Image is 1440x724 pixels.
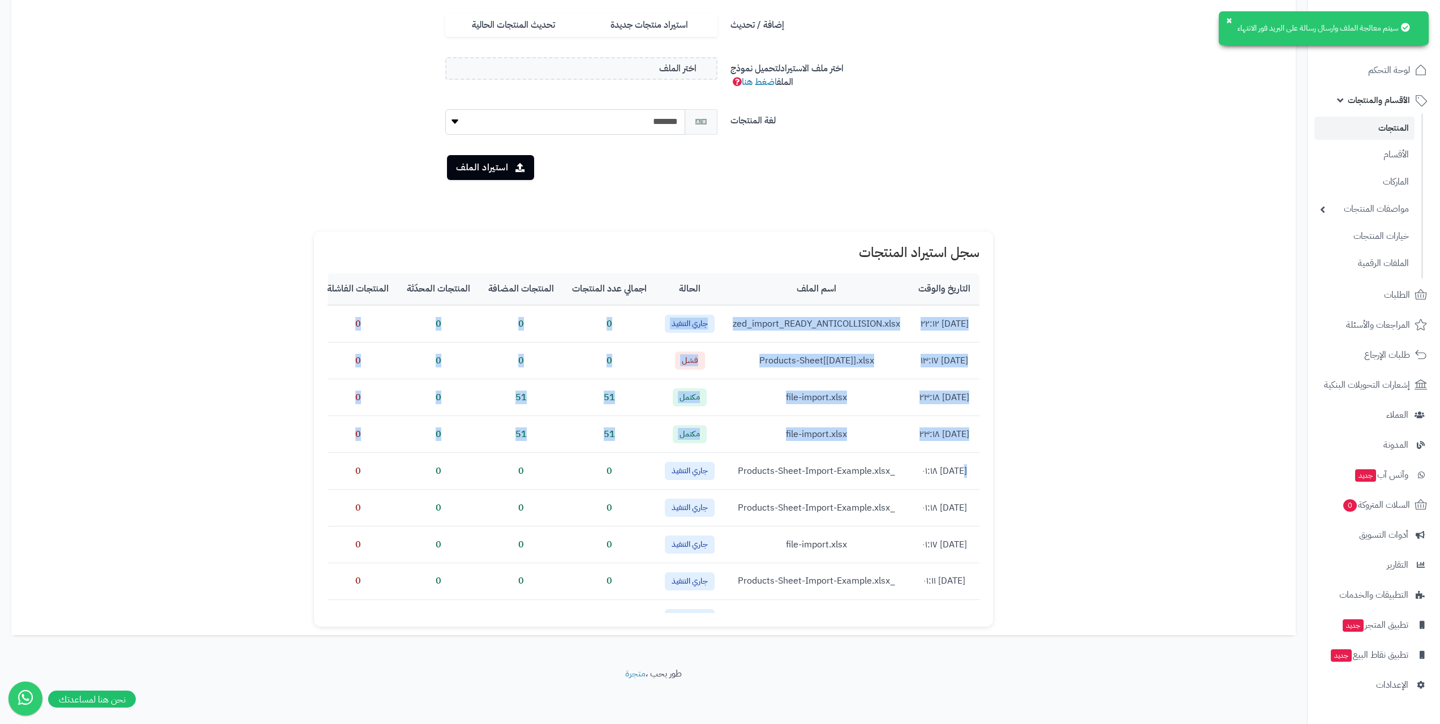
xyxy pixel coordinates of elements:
[563,489,656,526] td: 0
[479,526,563,563] td: 0
[479,415,563,452] td: 51
[398,489,479,526] td: 0
[1314,57,1433,84] a: لوحة التحكم
[665,535,715,554] span: جاري التنفيذ
[1343,619,1364,632] span: جديد
[1354,467,1408,483] span: وآتس آب
[318,489,398,526] td: 0
[909,526,979,563] td: [DATE] ٠١:١٧
[1314,341,1433,369] a: طلبات الإرجاع
[1383,437,1408,453] span: المدونة
[1314,581,1433,609] a: التطبيقات والخدمات
[724,305,909,342] td: zed_import_READY_ANTICOLLISION.xlsx
[909,342,979,379] td: [DATE] ١٣:١٧
[1314,311,1433,339] a: المراجعات والأسئلة
[1314,461,1433,489] a: وآتس آبجديد
[1314,401,1433,429] a: العملاء
[742,75,777,89] a: اضغط هنا
[659,62,697,75] span: اختر الملف
[1314,251,1415,276] a: الملفات الرقمية
[1339,587,1408,603] span: التطبيقات والخدمات
[1384,287,1410,303] span: الطلبات
[563,526,656,563] td: 0
[479,563,563,599] td: 0
[1330,647,1408,663] span: تطبيق نقاط البيع
[909,563,979,599] td: [DATE] ٠١:١١
[1348,92,1410,108] span: الأقسام والمنتجات
[1324,377,1410,393] span: إشعارات التحويلات البنكية
[318,452,398,489] td: 0
[563,452,656,489] td: 0
[1314,671,1433,699] a: الإعدادات
[1314,117,1415,140] a: المنتجات
[1314,491,1433,519] a: السلات المتروكة0
[724,342,909,379] td: Products-Sheet[2025-02-19].xlsx
[479,452,563,489] td: 0
[479,489,563,526] td: 0
[665,499,715,517] span: جاري التنفيذ
[730,62,793,89] span: لتحميل نموذج الملف
[909,305,979,342] td: [DATE] ٢٢:١٢
[724,379,909,416] td: file-import.xlsx
[1331,649,1352,662] span: جديد
[318,415,398,452] td: 0
[726,109,870,127] label: لغة المنتجات
[724,599,909,636] td: _Products-Sheet-Import-Example.xlsx
[1314,371,1433,399] a: إشعارات التحويلات البنكية
[1342,617,1408,633] span: تطبيق المتجر
[1314,641,1433,669] a: تطبيق نقاط البيعجديد
[909,273,979,305] th: التاريخ والوقت
[398,452,479,489] td: 0
[656,273,724,305] th: الحالة
[563,599,656,636] td: 0
[479,305,563,342] td: 0
[724,415,909,452] td: file-import.xlsx
[1364,347,1410,363] span: طلبات الإرجاع
[1314,197,1415,221] a: مواصفات المنتجات
[398,563,479,599] td: 0
[1314,170,1415,194] a: الماركات
[665,609,715,627] span: جاري التنفيذ
[318,599,398,636] td: 0
[398,379,479,416] td: 0
[909,599,979,636] td: [DATE] ٠١:١٠
[563,379,656,416] td: 51
[1314,281,1433,309] a: الطلبات
[625,667,646,680] a: متجرة
[1387,557,1408,573] span: التقارير
[479,342,563,379] td: 0
[447,155,534,180] button: استيراد الملف
[318,526,398,563] td: 0
[318,305,398,342] td: 0
[398,273,479,305] th: المنتجات المحدّثة
[1314,431,1433,459] a: المدونة
[318,273,398,305] th: المنتجات الفاشلة
[724,526,909,563] td: file-import.xlsx
[581,14,717,37] label: استيراد منتجات جديدة
[673,425,707,443] span: مكتمل
[665,315,715,333] span: جاري التنفيذ
[1314,611,1433,639] a: تطبيق المتجرجديد
[1368,62,1410,78] span: لوحة التحكم
[563,305,656,342] td: 0
[665,462,715,480] span: جاري التنفيذ
[1314,143,1415,167] a: الأقسام
[445,14,581,37] label: تحديث المنتجات الحالية
[724,452,909,489] td: _Products-Sheet-Import-Example.xlsx
[563,342,656,379] td: 0
[398,415,479,452] td: 0
[398,305,479,342] td: 0
[479,379,563,416] td: 51
[1343,499,1357,512] span: 0
[479,599,563,636] td: 0
[1346,317,1410,333] span: المراجعات والأسئلة
[909,379,979,416] td: [DATE] ٢٣:١٨
[724,273,909,305] th: اسم الملف
[1224,16,1233,25] button: ×
[328,245,979,260] h1: سجل استيراد المنتجات
[398,526,479,563] td: 0
[1314,551,1433,579] a: التقارير
[479,273,563,305] th: المنتجات المضافة
[1386,407,1408,423] span: العملاء
[1219,11,1429,45] div: سيتم معالجة الملف وارسال رسالة على البريد فور الانتهاء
